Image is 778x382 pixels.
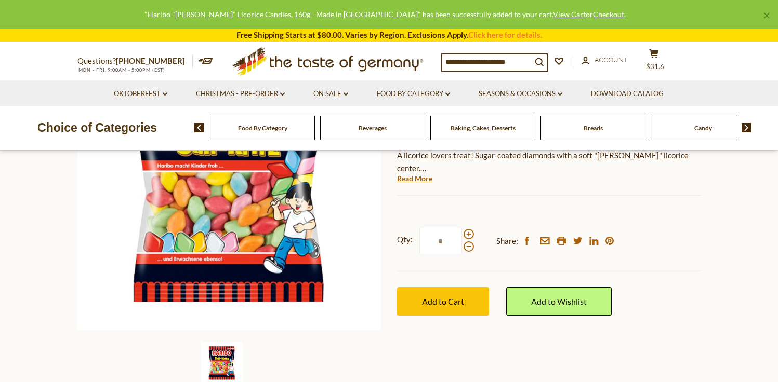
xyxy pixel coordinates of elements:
[496,235,518,248] span: Share:
[397,287,489,316] button: Add to Cart
[582,54,628,66] a: Account
[196,88,285,100] a: Christmas - PRE-ORDER
[553,10,586,19] a: View Cart
[419,227,462,255] input: Qty:
[313,88,348,100] a: On Sale
[238,124,287,132] a: Food By Category
[479,88,562,100] a: Seasons & Occasions
[591,88,664,100] a: Download Catalog
[397,149,701,175] p: A licorice lovers treat! Sugar-coated diamonds with a soft "[PERSON_NAME]" licorice center.
[451,124,516,132] a: Baking, Cakes, Desserts
[694,124,712,132] a: Candy
[114,88,167,100] a: Oktoberfest
[593,10,624,19] a: Checkout
[77,67,166,73] span: MON - FRI, 9:00AM - 5:00PM (EST)
[595,56,628,64] span: Account
[763,12,770,19] a: ×
[397,233,413,246] strong: Qty:
[639,49,670,75] button: $31.6
[77,26,381,330] img: Haribo Sali-Kritz
[584,124,603,132] a: Breads
[116,56,185,65] a: [PHONE_NUMBER]
[468,30,542,39] a: Click here for details.
[359,124,387,132] a: Beverages
[77,54,193,68] p: Questions?
[646,62,664,71] span: $31.6
[397,173,432,184] a: Read More
[194,123,204,132] img: previous arrow
[506,287,612,316] a: Add to Wishlist
[742,123,751,132] img: next arrow
[422,296,464,306] span: Add to Cart
[8,8,761,20] div: "Haribo "[PERSON_NAME]" Licorice Candies, 160g - Made in [GEOGRAPHIC_DATA]" has been successfully...
[377,88,450,100] a: Food By Category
